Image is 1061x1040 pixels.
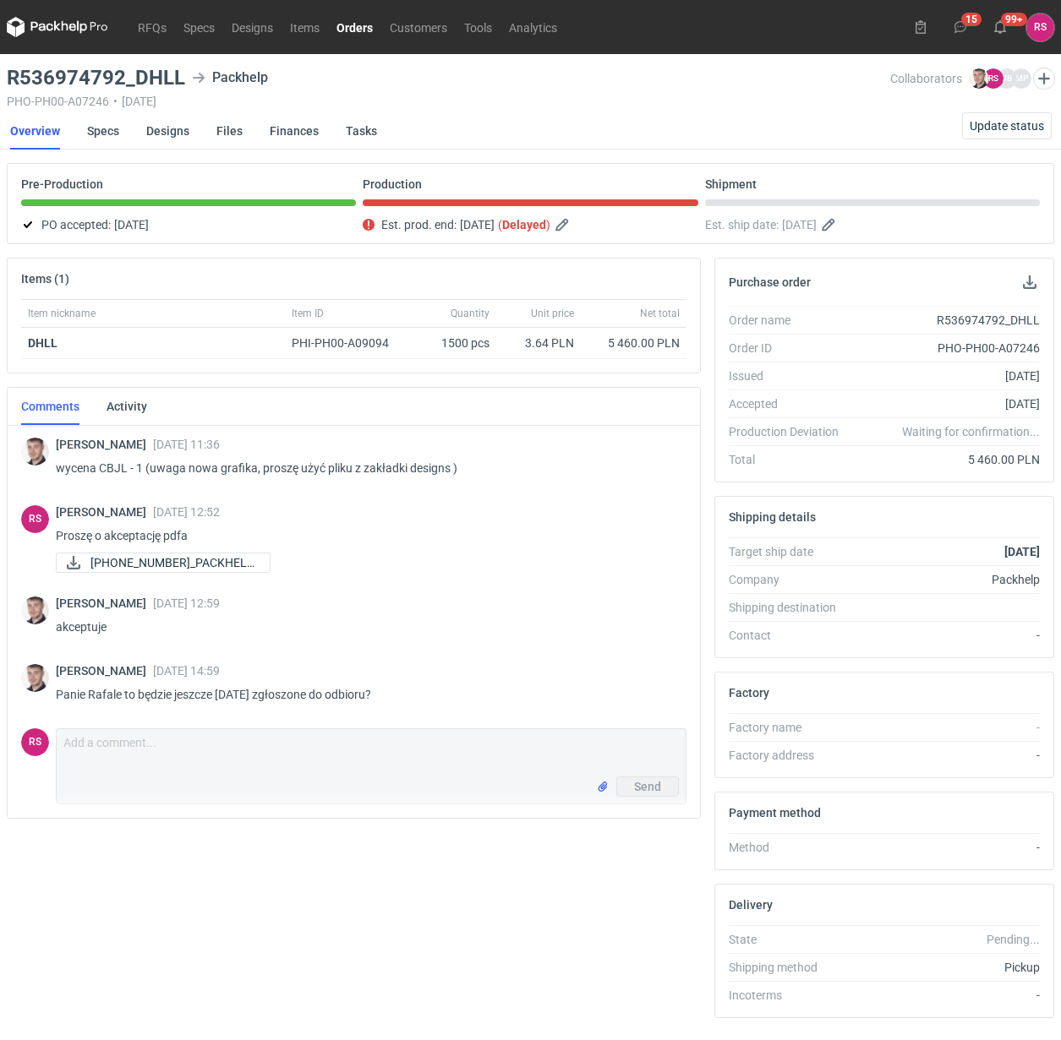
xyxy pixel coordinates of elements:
span: [DATE] 14:59 [153,664,220,678]
div: Order name [729,312,853,329]
span: Quantity [451,307,489,320]
a: Analytics [500,17,566,37]
div: Factory address [729,747,853,764]
a: Tasks [346,112,377,150]
a: Files [216,112,243,150]
span: Unit price [531,307,574,320]
span: [PERSON_NAME] [56,505,153,519]
img: Maciej Sikora [21,664,49,692]
figcaption: RS [21,728,49,756]
div: Rafał Stani [1026,14,1054,41]
button: Edit collaborators [1033,68,1055,90]
a: RFQs [129,17,175,37]
figcaption: RS [983,68,1004,89]
a: Tools [456,17,500,37]
a: Specs [87,112,119,150]
div: 5 460.00 PLN [853,451,1040,468]
div: [DATE] [853,368,1040,384]
p: Production [363,177,422,191]
span: Item nickname [28,307,96,320]
div: Packhelp [853,571,1040,588]
div: Company [729,571,853,588]
strong: DHLL [28,336,57,350]
div: PO accepted: [21,215,356,235]
h2: Factory [729,686,769,700]
p: Shipment [705,177,757,191]
a: Designs [146,112,189,150]
strong: Delayed [502,218,546,231]
span: Collaborators [890,72,962,85]
div: Shipping destination [729,599,853,616]
p: Panie Rafale to będzie jeszcze [DATE] zgłoszone do odbioru? [56,684,673,705]
div: Factory name [729,719,853,736]
p: akceptuje [56,617,673,637]
div: Shipping method [729,959,853,976]
div: Total [729,451,853,468]
div: PHO-PH00-A07246 [DATE] [7,95,890,108]
em: ( [498,218,502,231]
div: - [853,747,1040,764]
div: Pickup [853,959,1040,976]
div: Rafał Stani [21,728,49,756]
span: Send [634,781,661,792]
a: Orders [328,17,381,37]
a: Comments [21,388,79,425]
em: ) [546,218,550,231]
em: Pending... [987,933,1040,946]
div: PHI-PH00-A09094 [292,335,405,351]
span: [DATE] [114,215,149,235]
div: 5 460.00 PLN [588,335,680,351]
span: [PHONE_NUMBER]_PACKHELP... [90,553,256,572]
span: Update status [970,120,1044,132]
img: Maciej Sikora [21,438,49,466]
div: Packhelp [192,68,268,88]
p: Proszę o akceptację pdfa [56,525,673,546]
a: [PHONE_NUMBER]_PACKHELP... [56,553,271,573]
div: - [853,839,1040,856]
h2: Shipping details [729,510,816,524]
span: [PERSON_NAME] [56,438,153,451]
a: Items [282,17,328,37]
div: PHO-PH00-A07246 [853,340,1040,357]
span: [PERSON_NAME] [56,596,153,610]
div: Est. ship date: [705,215,1040,235]
div: Contact [729,627,853,644]
span: [DATE] [782,215,817,235]
img: Maciej Sikora [21,596,49,624]
a: Finances [270,112,319,150]
strong: [DATE] [1004,545,1040,558]
button: Send [616,776,679,797]
figcaption: MP [1011,68,1031,89]
button: RS [1026,14,1054,41]
span: [DATE] [460,215,495,235]
h2: Delivery [729,898,773,912]
a: Designs [223,17,282,37]
div: R536974792_DHLL [853,312,1040,329]
button: Edit estimated shipping date [820,215,840,235]
p: wycena CBJL - 1 (uwaga nowa grafika, proszę użyć pliku z zakładki designs ) [56,458,673,478]
div: [DATE] [853,395,1040,412]
span: [DATE] 12:52 [153,505,220,519]
span: • [113,95,118,108]
p: Pre-Production [21,177,103,191]
h2: Payment method [729,806,821,819]
a: Customers [381,17,456,37]
div: Est. prod. end: [363,215,697,235]
h3: R536974792_DHLL [7,68,185,88]
img: Maciej Sikora [969,68,989,89]
span: Item ID [292,307,324,320]
div: Rafał Stani [21,505,49,533]
div: 1500 pcs [412,328,496,359]
a: Overview [10,112,60,150]
div: Accepted [729,395,853,412]
a: Specs [175,17,223,37]
div: Issued [729,368,853,384]
span: [PERSON_NAME] [56,664,153,678]
em: Waiting for confirmation... [902,423,1040,440]
span: [DATE] 12:59 [153,596,220,610]
span: [DATE] 11:36 [153,438,220,451]
div: 09-151 2025_PACKHELP 197x148x63 AW RW montaz.pdf [56,553,225,573]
